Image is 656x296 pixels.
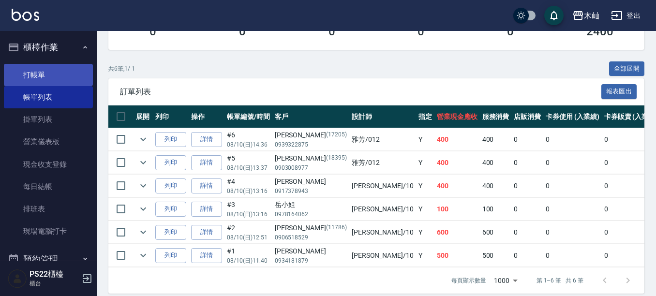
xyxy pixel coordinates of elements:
[224,105,272,128] th: 帳單編號/時間
[511,151,543,174] td: 0
[224,221,272,244] td: #2
[4,64,93,86] a: 打帳單
[275,187,347,195] p: 0917378943
[543,244,602,267] td: 0
[191,202,222,217] a: 詳情
[480,221,512,244] td: 600
[224,198,272,221] td: #3
[543,128,602,151] td: 0
[349,151,416,174] td: 雅芳 /012
[275,130,347,140] div: [PERSON_NAME]
[434,128,480,151] td: 400
[189,105,224,128] th: 操作
[191,248,222,263] a: 詳情
[490,267,521,294] div: 1000
[275,177,347,187] div: [PERSON_NAME]
[4,198,93,220] a: 排班表
[511,175,543,197] td: 0
[601,84,637,99] button: 報表匯出
[326,153,347,163] p: (18395)
[8,269,27,288] img: Person
[155,178,186,193] button: 列印
[480,198,512,221] td: 100
[416,128,434,151] td: Y
[239,25,246,38] h3: 0
[543,198,602,221] td: 0
[543,151,602,174] td: 0
[543,175,602,197] td: 0
[4,108,93,131] a: 掛單列表
[511,105,543,128] th: 店販消費
[155,132,186,147] button: 列印
[136,202,150,216] button: expand row
[30,269,79,279] h5: PS22櫃檯
[4,176,93,198] a: 每日結帳
[275,140,347,149] p: 0939322875
[326,223,347,233] p: (11786)
[349,244,416,267] td: [PERSON_NAME] /10
[120,87,601,97] span: 訂單列表
[584,10,599,22] div: 木屾
[224,128,272,151] td: #6
[4,220,93,242] a: 現場電腦打卡
[134,105,153,128] th: 展開
[227,187,270,195] p: 08/10 (日) 13:16
[275,210,347,219] p: 0978164062
[349,105,416,128] th: 設計師
[153,105,189,128] th: 列印
[507,25,514,38] h3: 0
[224,151,272,174] td: #5
[4,35,93,60] button: 櫃檯作業
[416,198,434,221] td: Y
[136,132,150,147] button: expand row
[349,128,416,151] td: 雅芳 /012
[544,6,564,25] button: save
[416,175,434,197] td: Y
[191,155,222,170] a: 詳情
[191,178,222,193] a: 詳情
[275,163,347,172] p: 0903008977
[155,202,186,217] button: 列印
[108,64,135,73] p: 共 6 筆, 1 / 1
[511,198,543,221] td: 0
[191,132,222,147] a: 詳情
[136,155,150,170] button: expand row
[451,276,486,285] p: 每頁顯示數量
[227,163,270,172] p: 08/10 (日) 13:37
[543,105,602,128] th: 卡券使用 (入業績)
[543,221,602,244] td: 0
[568,6,603,26] button: 木屾
[416,151,434,174] td: Y
[586,25,613,38] h3: 2400
[4,86,93,108] a: 帳單列表
[349,221,416,244] td: [PERSON_NAME] /10
[4,131,93,153] a: 營業儀表板
[149,25,156,38] h3: 0
[227,210,270,219] p: 08/10 (日) 13:16
[434,221,480,244] td: 600
[136,178,150,193] button: expand row
[434,244,480,267] td: 500
[417,25,424,38] h3: 0
[607,7,644,25] button: 登出
[434,151,480,174] td: 400
[349,175,416,197] td: [PERSON_NAME] /10
[349,198,416,221] td: [PERSON_NAME] /10
[224,175,272,197] td: #4
[480,175,512,197] td: 400
[4,247,93,272] button: 預約管理
[275,200,347,210] div: 岳小姐
[480,244,512,267] td: 500
[30,279,79,288] p: 櫃台
[136,225,150,239] button: expand row
[416,105,434,128] th: 指定
[416,244,434,267] td: Y
[155,225,186,240] button: 列印
[191,225,222,240] a: 詳情
[511,221,543,244] td: 0
[328,25,335,38] h3: 0
[416,221,434,244] td: Y
[275,233,347,242] p: 0906518529
[537,276,583,285] p: 第 1–6 筆 共 6 筆
[155,248,186,263] button: 列印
